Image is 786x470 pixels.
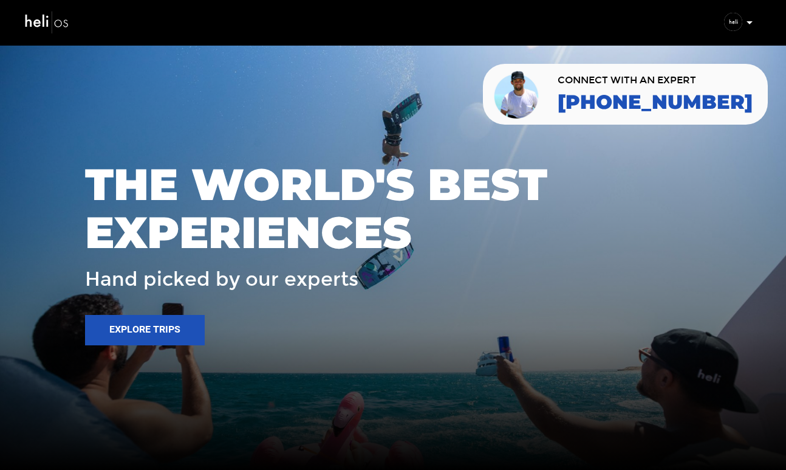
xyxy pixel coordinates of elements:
[85,315,205,345] button: Explore Trips
[85,269,358,290] span: Hand picked by our experts
[558,91,753,113] a: [PHONE_NUMBER]
[724,13,742,31] img: 7b8205e9328a03c7eaaacec4a25d2b25.jpeg
[24,9,70,35] img: heli-logo
[492,69,542,120] img: contact our team
[85,161,701,257] span: THE WORLD'S BEST EXPERIENCES
[558,75,753,85] span: CONNECT WITH AN EXPERT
